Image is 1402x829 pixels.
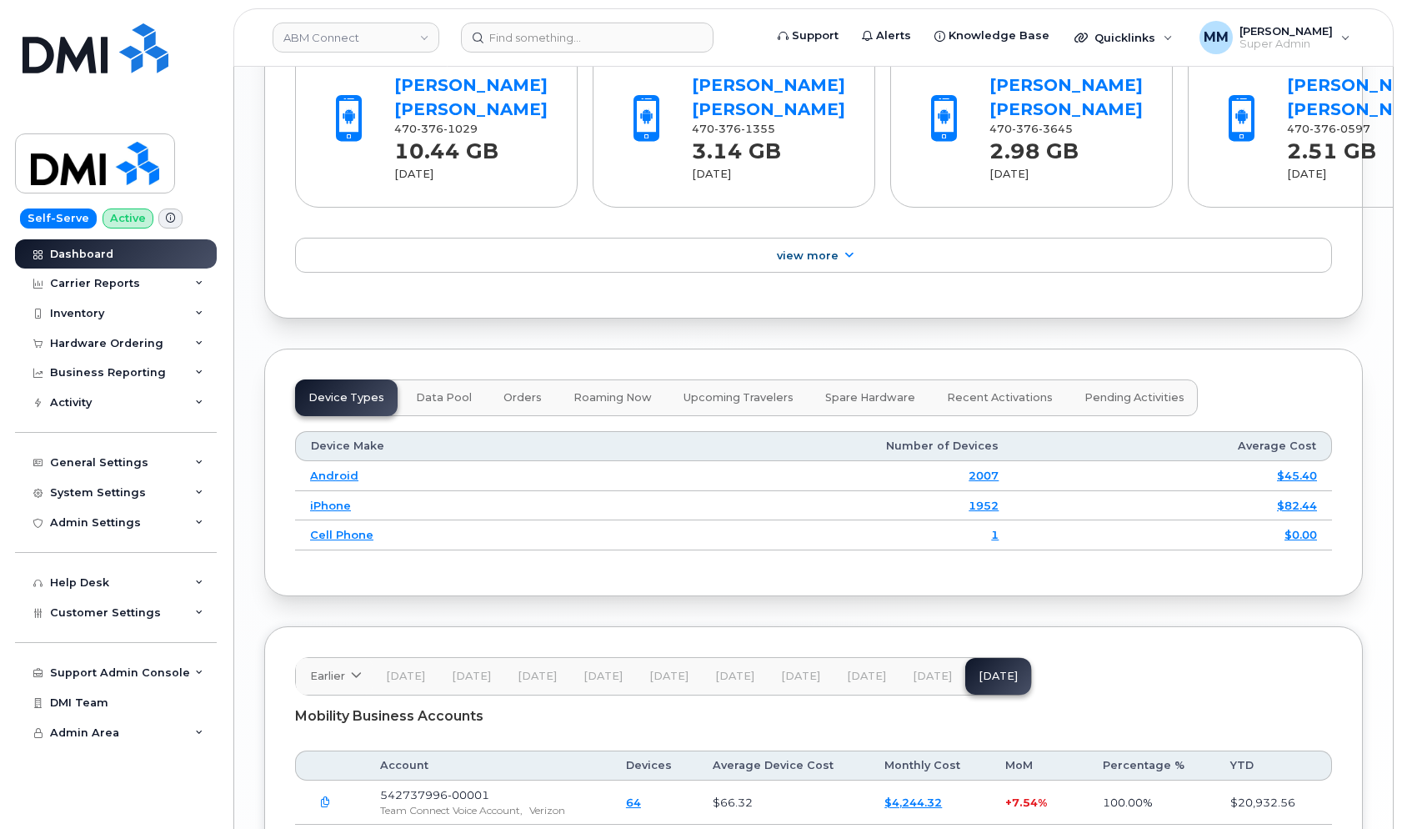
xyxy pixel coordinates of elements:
[598,431,1014,461] th: Number of Devices
[683,391,794,404] span: Upcoming Travelers
[1277,469,1317,482] a: $45.40
[518,670,557,683] span: [DATE]
[989,129,1079,163] strong: 2.98 GB
[1287,129,1376,163] strong: 2.51 GB
[825,391,915,404] span: Spare Hardware
[394,129,498,163] strong: 10.44 GB
[989,75,1143,119] a: [PERSON_NAME] [PERSON_NAME]
[443,123,478,135] span: 1029
[1039,123,1073,135] span: 3645
[1215,751,1332,781] th: YTD
[1284,528,1317,541] a: $0.00
[947,391,1053,404] span: Recent Activations
[394,123,478,135] span: 470
[884,796,942,809] a: $4,244.32
[989,123,1073,135] span: 470
[698,781,870,825] td: $66.32
[850,19,923,53] a: Alerts
[295,431,598,461] th: Device Make
[969,499,999,512] a: 1952
[461,23,714,53] input: Find something...
[1088,781,1215,825] td: 100.00%
[573,391,652,404] span: Roaming Now
[698,751,870,781] th: Average Device Cost
[1239,38,1333,51] span: Super Admin
[611,751,698,781] th: Devices
[626,796,641,809] a: 64
[847,670,886,683] span: [DATE]
[781,670,820,683] span: [DATE]
[1188,21,1362,54] div: Michael Merced
[310,668,345,684] span: Earlier
[692,167,845,182] div: [DATE]
[310,528,373,541] a: Cell Phone
[913,670,952,683] span: [DATE]
[1277,499,1317,512] a: $82.44
[529,804,565,816] span: Verizon
[715,670,754,683] span: [DATE]
[869,751,990,781] th: Monthly Cost
[1309,123,1336,135] span: 376
[394,75,548,119] a: [PERSON_NAME] [PERSON_NAME]
[1094,31,1155,44] span: Quicklinks
[777,249,839,262] span: View More
[295,696,1332,737] div: Mobility Business Accounts
[1012,123,1039,135] span: 376
[692,129,781,163] strong: 3.14 GB
[792,28,839,44] span: Support
[1215,781,1332,825] td: $20,932.56
[380,788,489,801] span: 542737996-00001
[1204,28,1229,48] span: MM
[1063,21,1184,54] div: Quicklinks
[452,670,491,683] span: [DATE]
[1014,431,1332,461] th: Average Cost
[295,238,1332,273] a: View More
[394,167,548,182] div: [DATE]
[766,19,850,53] a: Support
[583,670,623,683] span: [DATE]
[296,658,373,695] a: Earlier
[273,23,439,53] a: ABM Connect
[876,28,911,44] span: Alerts
[1336,123,1370,135] span: 0597
[1239,24,1333,38] span: [PERSON_NAME]
[417,123,443,135] span: 376
[969,469,999,482] a: 2007
[365,751,610,781] th: Account
[1287,123,1370,135] span: 470
[949,28,1049,44] span: Knowledge Base
[1012,796,1047,809] span: 7.54%
[310,499,351,512] a: iPhone
[692,75,845,119] a: [PERSON_NAME] [PERSON_NAME]
[380,804,523,816] span: Team Connect Voice Account,
[714,123,741,135] span: 376
[991,528,999,541] a: 1
[503,391,542,404] span: Orders
[1088,751,1215,781] th: Percentage %
[741,123,775,135] span: 1355
[416,391,472,404] span: Data Pool
[1005,796,1012,809] span: +
[923,19,1061,53] a: Knowledge Base
[649,670,688,683] span: [DATE]
[386,670,425,683] span: [DATE]
[989,167,1143,182] div: [DATE]
[692,123,775,135] span: 470
[310,469,358,482] a: Android
[990,751,1087,781] th: MoM
[1084,391,1184,404] span: Pending Activities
